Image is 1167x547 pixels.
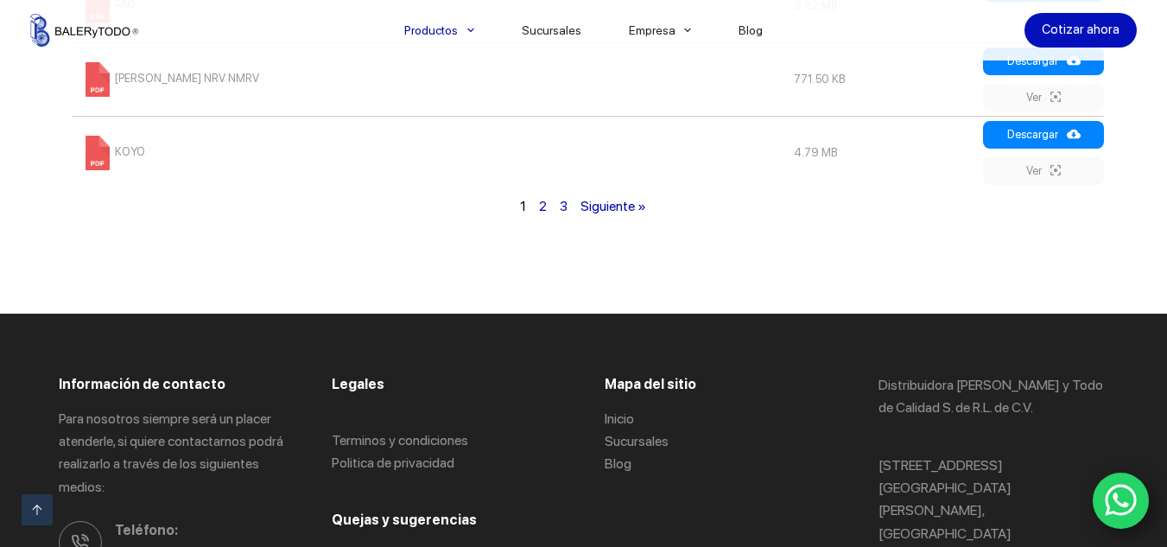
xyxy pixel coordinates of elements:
a: 2 [539,198,547,214]
td: 771.50 KB [785,42,979,116]
a: Blog [605,455,631,472]
a: Terminos y condiciones [332,432,468,448]
a: [PERSON_NAME] NRV NMRV [80,72,259,85]
a: Ver [983,157,1104,185]
span: Quejas y sugerencias [332,512,477,528]
a: Siguiente » [580,198,646,214]
a: KOYO [80,145,145,158]
h3: Información de contacto [59,374,289,395]
span: Teléfono: [115,519,289,542]
span: 1 [520,198,526,214]
a: WhatsApp [1093,473,1150,530]
td: 4.79 MB [785,116,979,189]
a: Politica de privacidad [332,455,454,471]
img: Balerytodo [30,14,138,47]
a: Descargar [983,48,1104,75]
span: Legales [332,376,384,392]
a: 3 [560,198,568,214]
p: Para nosotros siempre será un placer atenderle, si quiere contactarnos podrá realizarlo a través ... [59,408,289,499]
a: Inicio [605,410,634,427]
p: Distribuidora [PERSON_NAME] y Todo de Calidad S. de R.L. de C.V. [878,374,1108,420]
a: Cotizar ahora [1024,13,1137,48]
h3: Mapa del sitio [605,374,834,395]
a: Sucursales [605,433,669,449]
a: Ir arriba [22,494,53,525]
a: Ver [983,84,1104,111]
a: Descargar [983,121,1104,149]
